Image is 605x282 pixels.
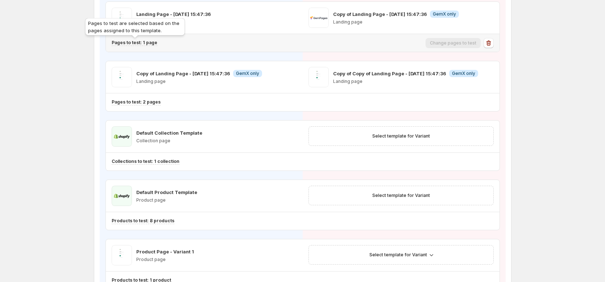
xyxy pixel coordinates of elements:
p: Landing Page - [DATE] 15:47:36 [136,10,211,18]
p: Landing page [136,79,262,84]
p: Product page [136,257,194,262]
p: Pages to test: 2 pages [112,99,161,105]
img: Copy of Landing Page - Jun 5, 15:47:36 [112,67,132,87]
p: Copy of Copy of Landing Page - [DATE] 15:47:36 [333,70,446,77]
img: Landing Page - Jun 5, 15:47:36 [112,8,132,28]
img: Product Page - Variant 1 [112,245,132,265]
button: Select template for Variant [365,250,437,260]
img: Copy of Landing Page - Jun 5, 15:47:36 [308,8,329,28]
span: Select template for Variant [372,193,430,198]
p: Copy of Landing Page - [DATE] 15:47:36 [333,10,427,18]
p: Collections to test: 1 collection [112,159,179,164]
button: Select template for Variant [368,190,434,201]
p: Default Collection Template [136,129,202,136]
p: Landing page [333,79,478,84]
p: Collection page [136,138,202,144]
span: GemX only [452,71,475,76]
p: Landing page [333,19,459,25]
img: Copy of Copy of Landing Page - Jun 5, 15:47:36 [308,67,329,87]
img: Default Collection Template [112,126,132,147]
span: Select template for Variant [372,133,430,139]
span: Select template for Variant [369,252,427,258]
p: Product page [136,197,197,203]
p: Default Product Template [136,189,197,196]
span: GemX only [433,11,456,17]
button: Select template for Variant [368,131,434,141]
p: Product Page - Variant 1 [136,248,194,255]
p: Pages to test: 1 page [112,40,157,46]
p: Products to test: 8 products [112,218,174,224]
p: Copy of Landing Page - [DATE] 15:47:36 [136,70,230,77]
img: Default Product Template [112,186,132,206]
span: GemX only [236,71,259,76]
